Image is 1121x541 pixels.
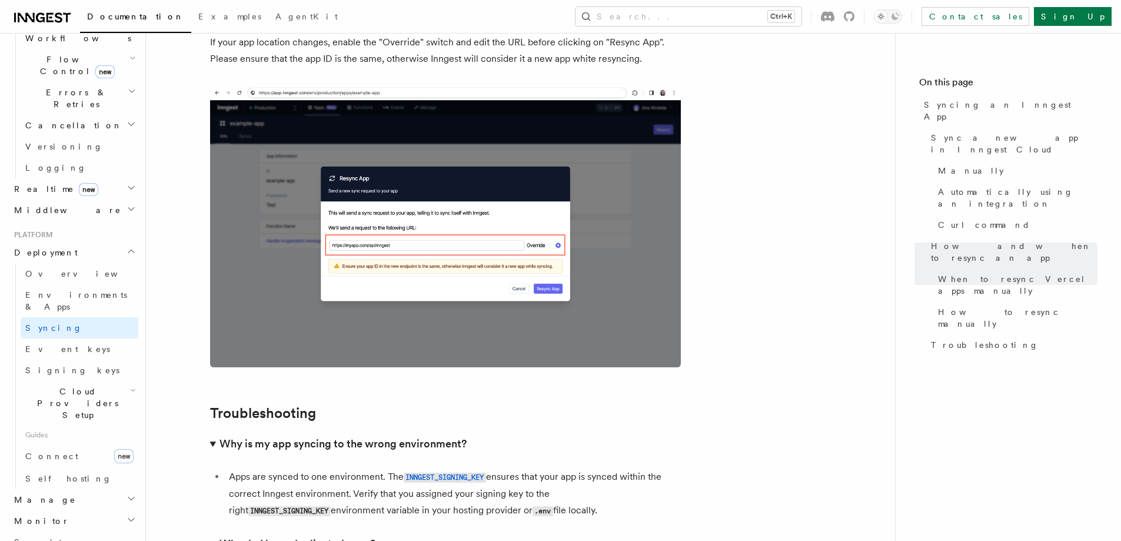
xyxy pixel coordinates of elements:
[25,474,112,483] span: Self hosting
[248,506,331,516] code: INNGEST_SIGNING_KEY
[938,165,1004,177] span: Manually
[9,515,69,527] span: Monitor
[21,338,138,360] a: Event keys
[21,386,130,421] span: Cloud Providers Setup
[931,132,1097,155] span: Sync a new app in Inngest Cloud
[210,86,681,367] img: Inngest Cloud screen with resync app modal displaying an edited URL
[1034,7,1112,26] a: Sign Up
[21,82,138,115] button: Errors & Retries
[25,269,147,278] span: Overview
[931,339,1039,351] span: Troubleshooting
[25,366,119,375] span: Signing keys
[25,323,82,333] span: Syncing
[21,444,138,468] a: Connectnew
[9,183,98,195] span: Realtime
[919,75,1097,94] h4: On this page
[938,273,1097,297] span: When to resync Vercel apps manually
[21,360,138,381] a: Signing keys
[21,136,138,157] a: Versioning
[938,219,1030,231] span: Curl command
[21,157,138,178] a: Logging
[21,468,138,489] a: Self hosting
[25,290,127,311] span: Environments & Apps
[9,178,138,200] button: Realtimenew
[9,247,78,258] span: Deployment
[21,317,138,338] a: Syncing
[926,334,1097,356] a: Troubleshooting
[21,381,138,426] button: Cloud Providers Setup
[25,163,87,172] span: Logging
[79,183,98,196] span: new
[210,431,681,457] summary: Why is my app syncing to the wrong environment?
[21,263,138,284] a: Overview
[9,200,138,221] button: Middleware
[268,4,345,32] a: AgentKit
[25,452,78,461] span: Connect
[210,34,681,67] p: If your app location changes, enable the "Override" switch and edit the URL before clicking on "R...
[926,235,1097,268] a: How and when to resync an app
[275,12,338,21] span: AgentKit
[933,214,1097,235] a: Curl command
[931,240,1097,264] span: How and when to resync an app
[21,120,122,131] span: Cancellation
[9,489,138,510] button: Manage
[225,469,681,519] li: Apps are synced to one environment. The ensures that your app is synced within the correct Innges...
[938,306,1097,330] span: How to resync manually
[933,301,1097,334] a: How to resync manually
[21,49,138,82] button: Flow Controlnew
[919,94,1097,127] a: Syncing an Inngest App
[9,242,138,263] button: Deployment
[114,449,134,463] span: new
[9,230,53,240] span: Platform
[533,506,553,516] code: .env
[933,160,1097,181] a: Manually
[576,7,801,26] button: Search...Ctrl+K
[21,284,138,317] a: Environments & Apps
[25,344,110,354] span: Event keys
[768,11,794,22] kbd: Ctrl+K
[87,12,184,21] span: Documentation
[874,9,902,24] button: Toggle dark mode
[191,4,268,32] a: Examples
[21,54,129,77] span: Flow Control
[95,65,115,78] span: new
[926,127,1097,160] a: Sync a new app in Inngest Cloud
[198,12,261,21] span: Examples
[404,471,486,482] a: INNGEST_SIGNING_KEY
[924,99,1097,122] span: Syncing an Inngest App
[219,436,467,452] h3: Why is my app syncing to the wrong environment?
[80,4,191,33] a: Documentation
[21,87,128,110] span: Errors & Retries
[938,186,1097,210] span: Automatically using an integration
[21,115,138,136] button: Cancellation
[9,204,121,216] span: Middleware
[9,494,76,506] span: Manage
[21,426,138,444] span: Guides
[922,7,1029,26] a: Contact sales
[933,268,1097,301] a: When to resync Vercel apps manually
[9,510,138,532] button: Monitor
[404,473,486,483] code: INNGEST_SIGNING_KEY
[933,181,1097,214] a: Automatically using an integration
[25,142,103,151] span: Versioning
[210,405,316,421] a: Troubleshooting
[9,263,138,489] div: Deployment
